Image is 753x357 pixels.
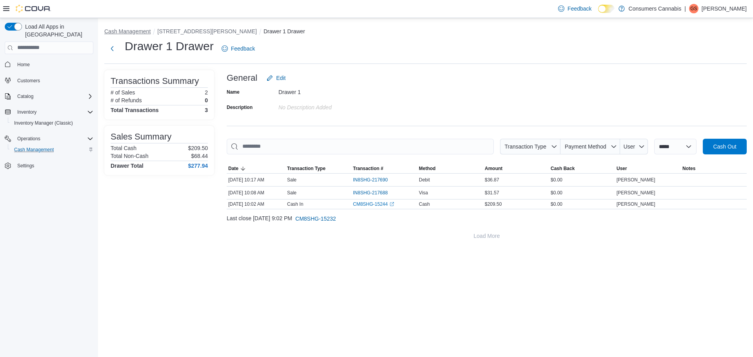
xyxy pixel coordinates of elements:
[14,92,93,101] span: Catalog
[2,91,96,102] button: Catalog
[17,136,40,142] span: Operations
[14,161,37,170] a: Settings
[690,4,697,13] span: GS
[287,190,296,196] p: Sale
[485,177,499,183] span: $36.87
[702,4,747,13] p: [PERSON_NAME]
[231,45,255,53] span: Feedback
[227,73,257,83] h3: General
[287,177,296,183] p: Sale
[629,4,682,13] p: Consumers Cannabis
[111,97,142,103] h6: # of Refunds
[111,163,144,169] h4: Drawer Total
[292,211,339,227] button: CM8SHG-15232
[485,190,499,196] span: $31.57
[111,89,135,96] h6: # of Sales
[11,145,93,154] span: Cash Management
[111,76,199,86] h3: Transactions Summary
[419,201,430,207] span: Cash
[227,89,240,95] label: Name
[560,139,620,154] button: Payment Method
[703,139,747,154] button: Cash Out
[419,177,430,183] span: Debit
[104,28,151,34] button: Cash Management
[689,4,698,13] div: Giovanni Siciliano
[624,143,635,150] span: User
[14,76,93,85] span: Customers
[353,188,396,198] button: IN8SHG-217688
[617,165,627,172] span: User
[104,27,747,37] nav: An example of EuiBreadcrumbs
[14,134,93,143] span: Operations
[419,190,428,196] span: Visa
[14,147,54,153] span: Cash Management
[188,145,208,151] p: $209.50
[11,118,76,128] a: Inventory Manager (Classic)
[11,145,57,154] a: Cash Management
[713,143,736,150] span: Cash Out
[104,41,120,56] button: Next
[264,70,289,86] button: Edit
[8,118,96,129] button: Inventory Manager (Classic)
[5,56,93,192] nav: Complex example
[264,28,305,34] button: Drawer 1 Drawer
[551,165,575,172] span: Cash Back
[8,144,96,155] button: Cash Management
[14,161,93,170] span: Settings
[14,60,33,69] a: Home
[227,199,286,209] div: [DATE] 10:02 AM
[227,104,253,111] label: Description
[555,1,595,16] a: Feedback
[14,60,93,69] span: Home
[16,5,51,13] img: Cova
[157,28,257,34] button: [STREET_ADDRESS][PERSON_NAME]
[549,164,615,173] button: Cash Back
[227,175,286,185] div: [DATE] 10:17 AM
[227,164,286,173] button: Date
[617,177,655,183] span: [PERSON_NAME]
[218,41,258,56] a: Feedback
[111,132,171,141] h3: Sales Summary
[565,143,606,150] span: Payment Method
[111,145,136,151] h6: Total Cash
[351,164,417,173] button: Transaction #
[2,59,96,70] button: Home
[389,202,394,207] svg: External link
[500,139,560,154] button: Transaction Type
[287,201,303,207] p: Cash In
[205,89,208,96] p: 2
[17,93,33,100] span: Catalog
[485,165,502,172] span: Amount
[295,215,336,223] span: CM8SHG-15232
[286,164,351,173] button: Transaction Type
[14,134,44,143] button: Operations
[567,5,591,13] span: Feedback
[14,107,93,117] span: Inventory
[125,38,214,54] h1: Drawer 1 Drawer
[205,107,208,113] h4: 3
[111,107,159,113] h4: Total Transactions
[353,175,396,185] button: IN8SHG-217690
[617,190,655,196] span: [PERSON_NAME]
[14,76,43,85] a: Customers
[684,4,686,13] p: |
[549,199,615,209] div: $0.00
[22,23,93,38] span: Load All Apps in [GEOGRAPHIC_DATA]
[2,75,96,86] button: Customers
[549,175,615,185] div: $0.00
[188,163,208,169] h4: $277.94
[681,164,747,173] button: Notes
[353,165,383,172] span: Transaction #
[14,120,73,126] span: Inventory Manager (Classic)
[2,160,96,171] button: Settings
[227,228,747,244] button: Load More
[205,97,208,103] p: 0
[278,101,384,111] div: No Description added
[2,133,96,144] button: Operations
[191,153,208,159] p: $68.44
[417,164,483,173] button: Method
[617,201,655,207] span: [PERSON_NAME]
[287,165,326,172] span: Transaction Type
[615,164,681,173] button: User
